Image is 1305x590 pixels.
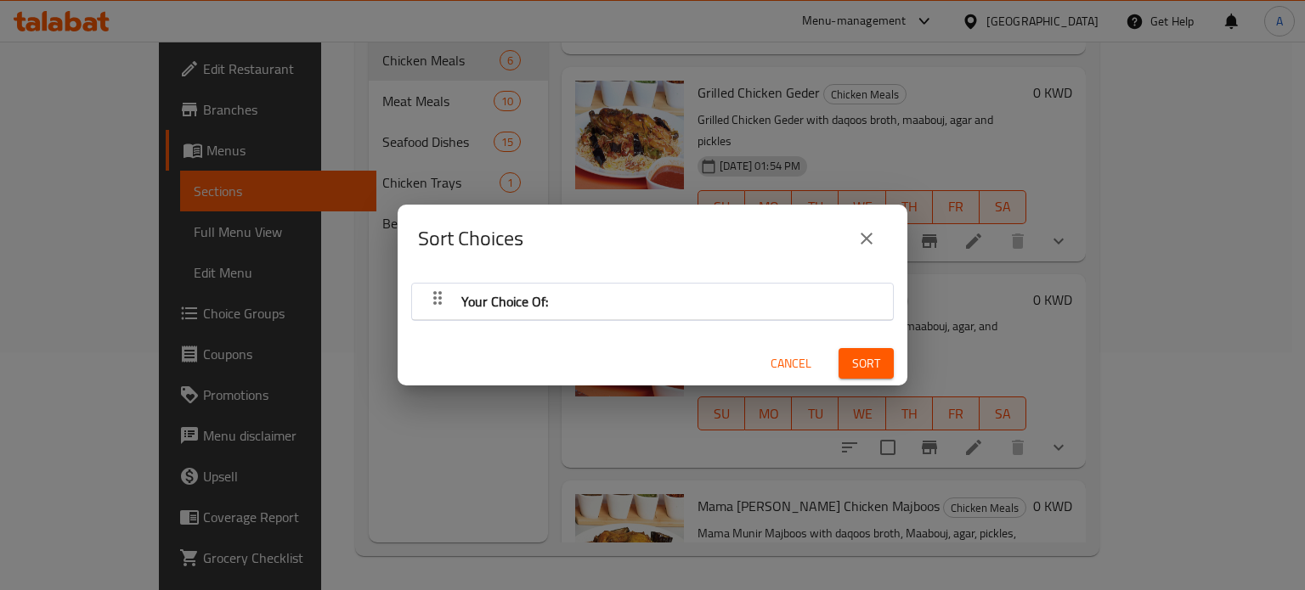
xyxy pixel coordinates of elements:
button: Sort [839,348,894,379]
button: close [846,218,887,259]
button: Your Choice Of: [422,287,883,316]
span: Sort [852,353,880,374]
span: Cancel [771,353,811,374]
button: Cancel [764,348,818,379]
span: Your Choice Of: [461,289,548,314]
div: Your Choice Of: [412,284,893,320]
h2: Sort Choices [418,225,523,252]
